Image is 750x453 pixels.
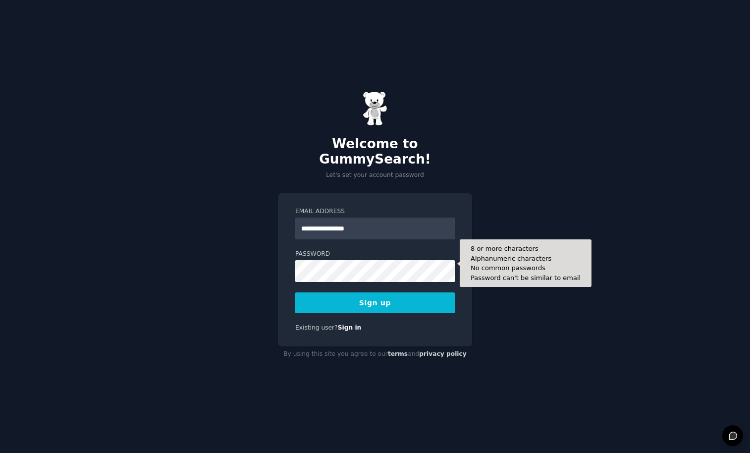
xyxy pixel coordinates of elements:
a: privacy policy [419,350,467,357]
h2: Welcome to GummySearch! [278,136,472,168]
label: Email Address [295,207,455,216]
a: Sign in [338,324,362,331]
button: Sign up [295,292,455,313]
span: Existing user? [295,324,338,331]
a: terms [388,350,408,357]
div: By using this site you agree to our and [278,346,472,362]
img: Gummy Bear [363,91,387,126]
label: Password [295,250,455,259]
p: Let's set your account password [278,171,472,180]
